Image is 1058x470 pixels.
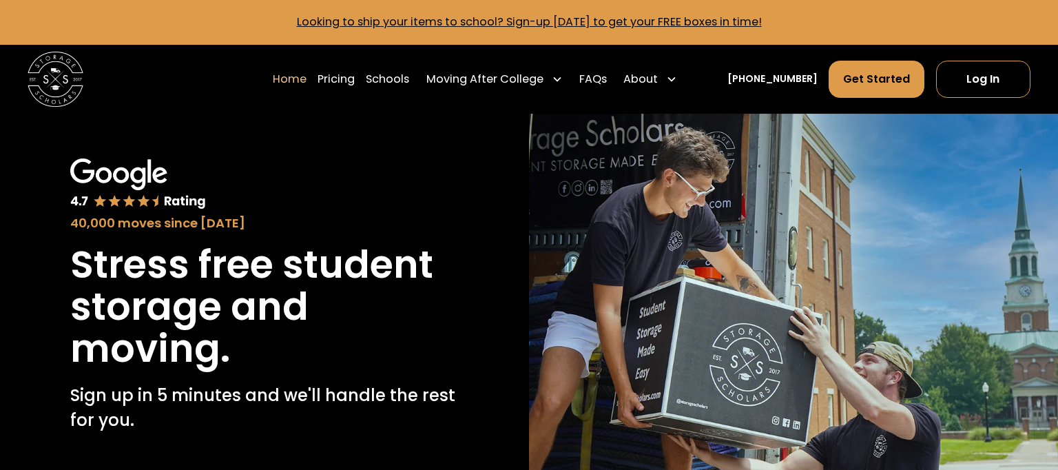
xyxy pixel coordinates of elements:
a: Pricing [318,60,355,99]
div: 40,000 moves since [DATE] [70,214,459,232]
a: Log In [936,61,1030,98]
img: Storage Scholars main logo [28,52,83,108]
a: Get Started [829,61,924,98]
a: Home [273,60,307,99]
div: Moving After College [426,71,543,88]
a: Looking to ship your items to school? Sign-up [DATE] to get your FREE boxes in time! [297,14,762,30]
a: Schools [366,60,409,99]
h1: Stress free student storage and moving. [70,243,459,369]
a: [PHONE_NUMBER] [727,72,818,86]
a: FAQs [579,60,607,99]
div: About [623,71,658,88]
p: Sign up in 5 minutes and we'll handle the rest for you. [70,383,459,433]
img: Google 4.7 star rating [70,159,207,211]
